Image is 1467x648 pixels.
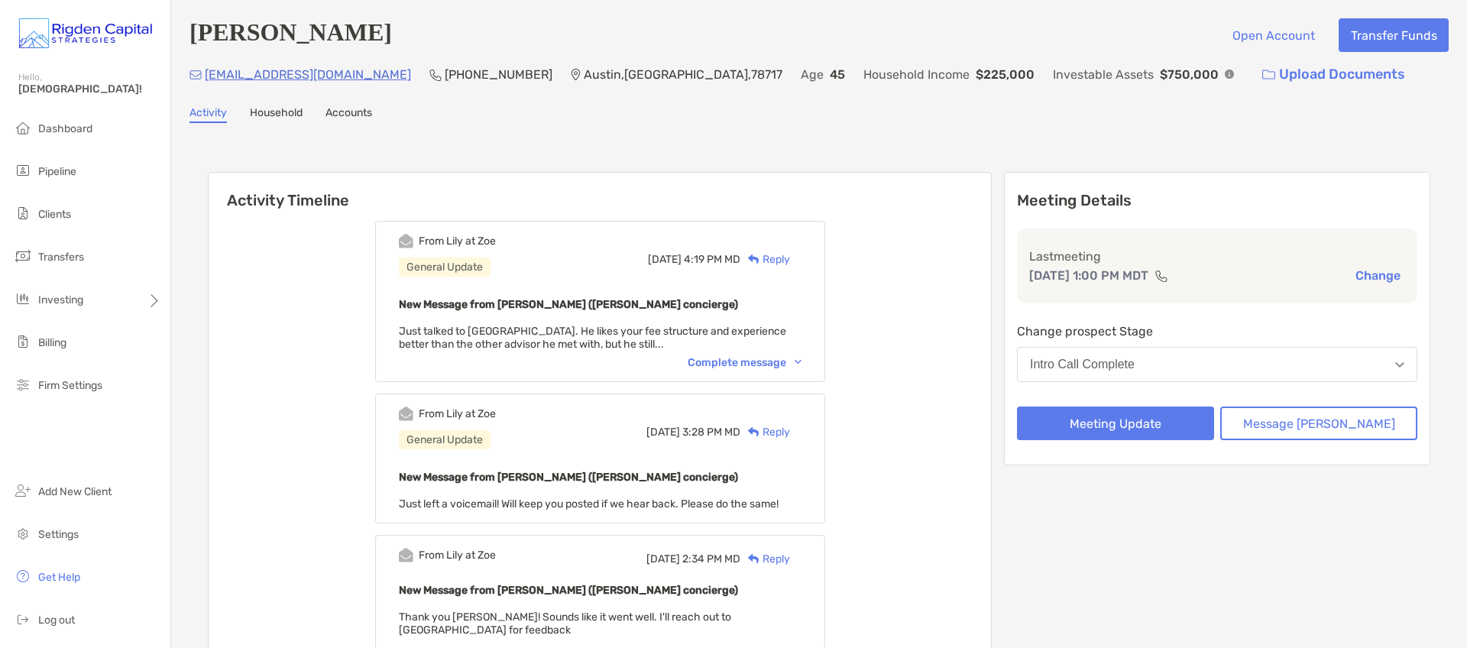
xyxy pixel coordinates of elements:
button: Meeting Update [1017,407,1214,440]
img: transfers icon [14,247,32,265]
div: From Lily at Zoe [419,235,496,248]
img: pipeline icon [14,161,32,180]
h4: [PERSON_NAME] [189,18,392,52]
img: settings icon [14,524,32,543]
span: Add New Client [38,485,112,498]
img: dashboard icon [14,118,32,137]
span: [DATE] [646,426,680,439]
p: Age [801,65,824,84]
span: [DATE] [648,253,682,266]
a: Upload Documents [1252,58,1415,91]
div: Reply [740,551,790,567]
b: New Message from [PERSON_NAME] ([PERSON_NAME] concierge) [399,584,738,597]
img: add_new_client icon [14,481,32,500]
img: Zoe Logo [18,6,152,61]
img: Email Icon [189,70,202,79]
span: Just talked to [GEOGRAPHIC_DATA]. He likes your fee structure and experience better than the othe... [399,325,786,351]
img: Chevron icon [795,360,802,364]
img: Reply icon [748,254,759,264]
span: Transfers [38,251,84,264]
span: Dashboard [38,122,92,135]
div: From Lily at Zoe [419,549,496,562]
span: Get Help [38,571,80,584]
img: Event icon [399,407,413,421]
span: 3:28 PM MD [682,426,740,439]
button: Message [PERSON_NAME] [1220,407,1417,440]
span: Pipeline [38,165,76,178]
span: Billing [38,336,66,349]
img: logout icon [14,610,32,628]
p: 45 [830,65,845,84]
a: Accounts [325,106,372,123]
p: Change prospect Stage [1017,322,1417,341]
button: Change [1351,267,1405,283]
div: General Update [399,258,491,277]
div: Reply [740,424,790,440]
p: [DATE] 1:00 PM MDT [1029,266,1148,285]
button: Transfer Funds [1339,18,1449,52]
div: From Lily at Zoe [419,407,496,420]
img: Event icon [399,548,413,562]
div: Intro Call Complete [1030,358,1135,371]
p: Meeting Details [1017,191,1417,210]
img: button icon [1262,70,1275,80]
span: 2:34 PM MD [682,552,740,565]
p: Austin , [GEOGRAPHIC_DATA] , 78717 [584,65,782,84]
img: get-help icon [14,567,32,585]
img: Reply icon [748,554,759,564]
img: Open dropdown arrow [1395,362,1404,368]
img: firm-settings icon [14,375,32,394]
b: New Message from [PERSON_NAME] ([PERSON_NAME] concierge) [399,298,738,311]
p: $750,000 [1160,65,1219,84]
span: [DEMOGRAPHIC_DATA]! [18,83,161,96]
img: Event icon [399,234,413,248]
span: Firm Settings [38,379,102,392]
span: Investing [38,293,83,306]
span: Just left a voicemail! Will keep you posted if we hear back. Please do the same! [399,497,779,510]
a: Household [250,106,303,123]
img: clients icon [14,204,32,222]
button: Open Account [1220,18,1326,52]
p: Last meeting [1029,247,1405,266]
img: Info Icon [1225,70,1234,79]
img: communication type [1154,270,1168,282]
a: Activity [189,106,227,123]
p: [EMAIL_ADDRESS][DOMAIN_NAME] [205,65,411,84]
h6: Activity Timeline [209,173,991,209]
p: $225,000 [976,65,1035,84]
p: Investable Assets [1053,65,1154,84]
div: General Update [399,430,491,449]
span: [DATE] [646,552,680,565]
span: Clients [38,208,71,221]
p: [PHONE_NUMBER] [445,65,552,84]
img: investing icon [14,290,32,308]
div: Reply [740,251,790,267]
b: New Message from [PERSON_NAME] ([PERSON_NAME] concierge) [399,471,738,484]
img: Phone Icon [429,69,442,81]
img: Location Icon [571,69,581,81]
span: Settings [38,528,79,541]
span: Thank you [PERSON_NAME]! Sounds like it went well. I'll reach out to [GEOGRAPHIC_DATA] for feedback [399,611,731,637]
span: 4:19 PM MD [684,253,740,266]
img: billing icon [14,332,32,351]
div: Complete message [688,356,802,369]
button: Intro Call Complete [1017,347,1417,382]
img: Reply icon [748,427,759,437]
p: Household Income [863,65,970,84]
span: Log out [38,614,75,627]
